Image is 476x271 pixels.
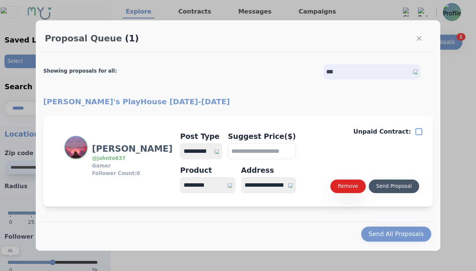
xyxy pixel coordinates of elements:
div: Address [241,165,296,176]
div: all : [108,67,117,75]
button: Send Proposal [369,180,419,193]
h2: [PERSON_NAME]'s PlayHouse [DATE] - [DATE] [43,96,433,107]
p: Unpaid Contract: [353,127,411,136]
h2: Showing proposals for [43,63,117,79]
h2: Proposal Queue [45,33,122,43]
h3: Gamer [92,162,173,170]
h4: Post Type [180,131,222,142]
div: Send All Proposals [369,230,424,239]
div: Send Proposal [376,183,412,190]
img: Profile [65,137,87,158]
h4: Suggest Price($) [228,131,296,142]
span: (1) [125,33,139,43]
h3: [PERSON_NAME] [92,143,173,155]
div: Product [180,165,235,176]
h3: Follower Count: 0 [92,170,173,177]
div: Remove [338,183,358,190]
a: @johnto637 [92,155,126,161]
button: Remove [330,180,366,193]
button: Send All Proposals [361,227,432,242]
